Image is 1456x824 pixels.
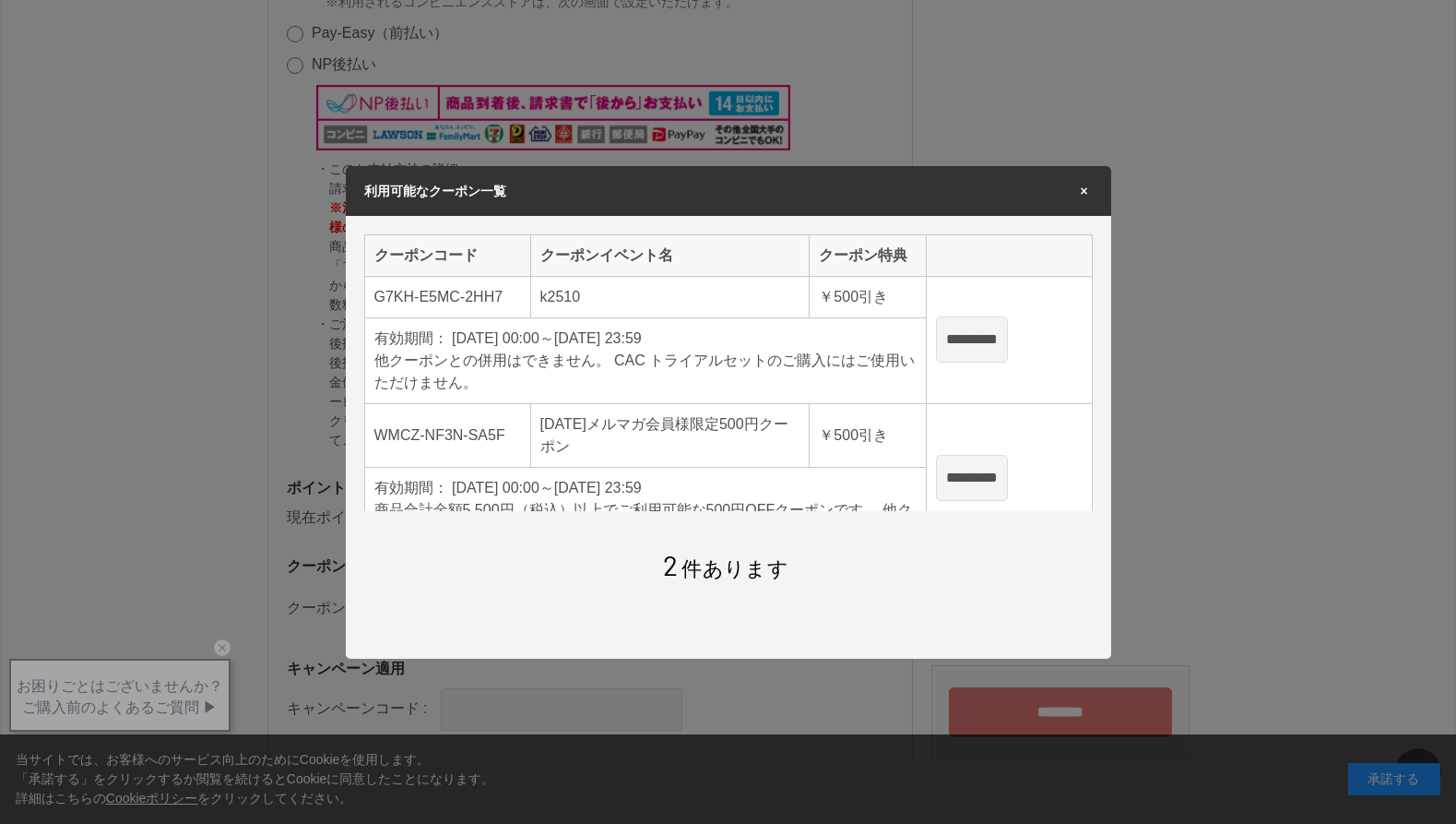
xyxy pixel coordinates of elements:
[364,234,530,276] th: クーポンコード
[530,234,810,276] th: クーポンイベント名
[663,548,678,581] span: 2
[530,403,810,467] td: [DATE]メルマガ会員様限定500円クーポン
[810,276,926,317] td: 引き
[364,403,530,467] td: WMCZ-NF3N-SA5F
[374,499,917,543] div: 商品合計金額5,500円（税込）以上でご利用可能な500円OFFクーポンです。 他クーポンとの併用はできません。
[452,330,642,346] span: [DATE] 00:00～[DATE] 23:59
[530,276,810,317] td: k2510
[364,276,530,317] td: G7KH-E5MC-2HH7
[1076,185,1093,197] span: ×
[374,330,448,346] span: 有効期間：
[810,403,926,467] td: 引き
[374,350,917,394] div: 他クーポンとの併用はできません。 CAC トライアルセットのご購入にはご使用いただけません。
[452,480,642,496] span: [DATE] 00:00～[DATE] 23:59
[364,184,506,198] span: 利用可能なクーポン一覧
[663,557,788,580] span: 件あります
[810,234,926,276] th: クーポン特典
[374,480,448,496] span: 有効期間：
[819,427,858,443] span: ￥500
[819,289,858,305] span: ￥500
